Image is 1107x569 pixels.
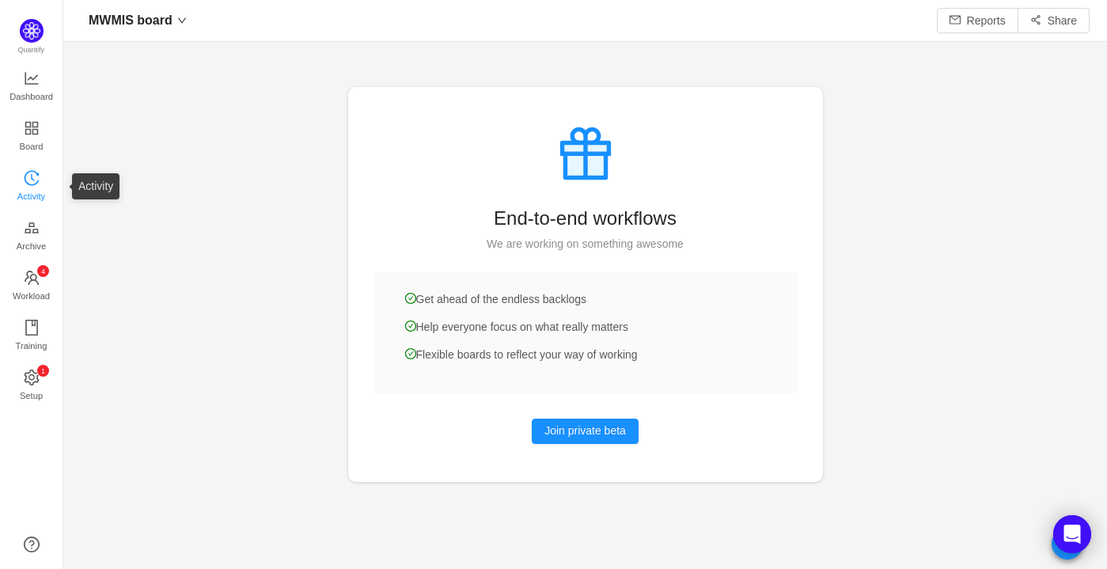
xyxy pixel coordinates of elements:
i: icon: line-chart [24,70,40,86]
a: icon: teamWorkload [24,271,40,302]
span: Training [15,330,47,362]
p: 1 [40,365,44,377]
a: icon: settingSetup [24,370,40,402]
button: icon: share-altShare [1018,8,1090,33]
button: icon: calendar [1052,528,1083,560]
sup: 1 [37,365,49,377]
span: Quantify [18,46,45,54]
button: Join private beta [532,419,639,444]
a: Archive [24,221,40,252]
a: Dashboard [24,71,40,103]
a: Board [24,121,40,153]
span: MWMIS board [89,8,172,33]
a: Activity [24,171,40,203]
div: Open Intercom Messenger [1053,515,1091,553]
i: icon: book [24,320,40,336]
i: icon: down [177,16,187,25]
i: icon: gold [24,220,40,236]
i: icon: history [24,170,40,186]
i: icon: setting [24,370,40,385]
span: Workload [13,280,50,312]
span: Board [20,131,44,162]
a: Training [24,321,40,352]
span: Setup [20,380,43,412]
sup: 4 [37,265,49,277]
i: icon: team [24,270,40,286]
span: Activity [17,180,45,212]
a: icon: question-circle [24,537,40,552]
span: Dashboard [9,81,53,112]
img: Quantify [20,19,44,43]
span: Archive [17,230,46,262]
p: 4 [40,265,44,277]
button: icon: mailReports [937,8,1018,33]
i: icon: appstore [24,120,40,136]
